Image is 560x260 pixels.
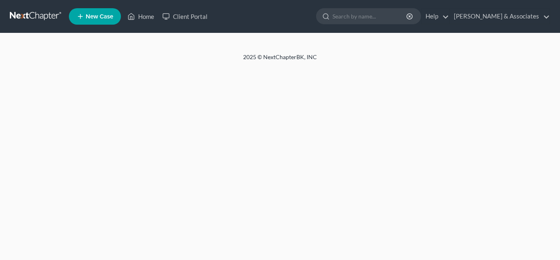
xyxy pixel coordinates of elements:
div: 2025 © NextChapterBK, INC [46,53,514,68]
a: [PERSON_NAME] & Associates [450,9,550,24]
a: Client Portal [158,9,212,24]
span: New Case [86,14,113,20]
input: Search by name... [332,9,407,24]
a: Home [123,9,158,24]
a: Help [421,9,449,24]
